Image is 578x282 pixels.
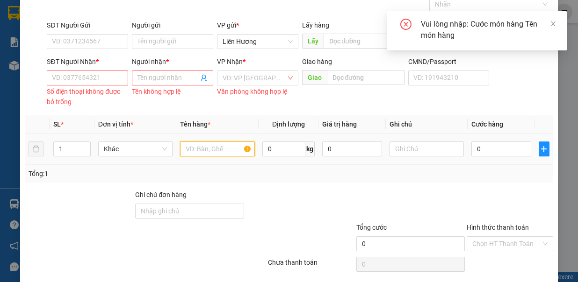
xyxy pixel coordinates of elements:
[408,56,490,67] div: CMND/Passport
[324,34,405,49] input: Dọc đường
[390,141,464,156] input: Ghi Chú
[267,257,355,274] div: Chưa thanh toán
[180,141,255,156] input: VD: Bàn, Ghế
[217,86,298,97] div: Văn phòng không hợp lệ
[217,20,298,30] div: VP gửi
[356,224,387,231] span: Tổng cước
[539,141,549,156] button: plus
[29,169,224,179] div: Tổng: 1
[135,191,187,198] label: Ghi chú đơn hàng
[302,34,324,49] span: Lấy
[400,19,412,32] span: close-circle
[53,120,61,128] span: SL
[322,141,382,156] input: 0
[132,86,213,97] div: Tên không hợp lệ
[98,120,133,128] span: Đơn vị tính
[386,115,468,134] th: Ghi chú
[47,20,128,30] div: SĐT Người Gửi
[54,22,61,30] span: environment
[327,70,405,85] input: Dọc đường
[47,56,128,67] div: SĐT Người Nhận
[200,74,208,82] span: user-add
[4,58,102,74] b: GỬI : Liên Hương
[539,145,549,153] span: plus
[421,19,556,41] div: Vui lòng nhập: Cước món hàng Tên món hàng
[104,142,167,156] span: Khác
[305,141,315,156] span: kg
[135,204,244,219] input: Ghi chú đơn hàng
[29,141,43,156] button: delete
[132,20,213,30] div: Người gửi
[4,32,178,44] li: 02523854854
[272,120,305,128] span: Định lượng
[322,120,357,128] span: Giá trị hàng
[54,6,133,18] b: [PERSON_NAME]
[302,21,329,29] span: Lấy hàng
[471,120,503,128] span: Cước hàng
[54,34,61,42] span: phone
[223,35,293,49] span: Liên Hương
[4,21,178,32] li: 01 [PERSON_NAME]
[467,224,529,231] label: Hình thức thanh toán
[4,4,51,51] img: logo.jpg
[132,56,213,67] div: Người nhận
[550,21,556,27] span: close
[302,70,327,85] span: Giao
[217,58,243,65] span: VP Nhận
[47,86,128,107] div: Số điện thoại không được bỏ trống
[180,120,210,128] span: Tên hàng
[302,58,332,65] span: Giao hàng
